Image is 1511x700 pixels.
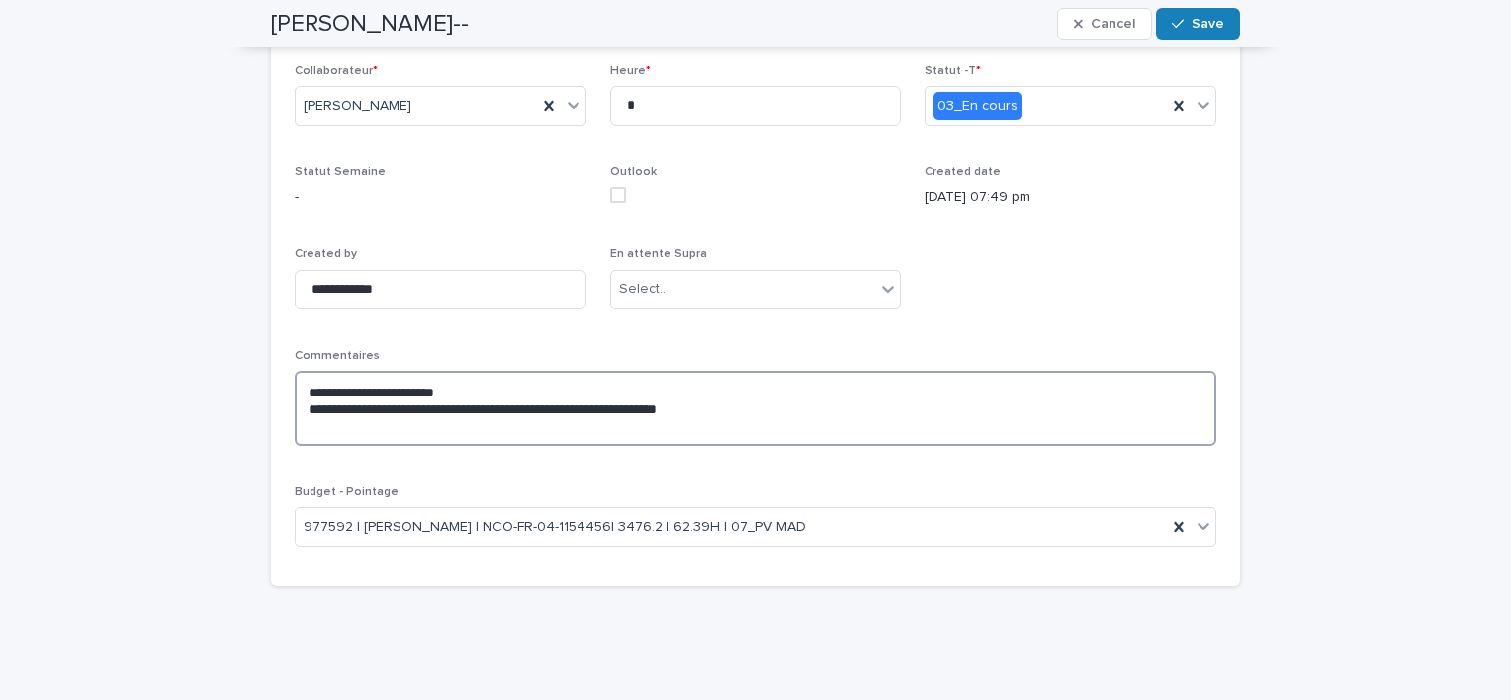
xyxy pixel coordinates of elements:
span: Commentaires [295,350,380,362]
span: Collaborateur [295,65,378,77]
span: 977592 | [PERSON_NAME] | NCO-FR-04-1154456| 3476.2 | 62.39H | 07_PV MAD [304,517,806,538]
span: Statut -T [925,65,981,77]
span: Heure [610,65,651,77]
span: Statut Semaine [295,166,386,178]
span: Budget - Pointage [295,486,399,498]
h2: [PERSON_NAME]-- [271,10,469,39]
button: Save [1156,8,1240,40]
p: - [295,187,586,208]
span: En attente Supra [610,248,707,260]
span: Created date [925,166,1001,178]
div: Select... [619,279,668,300]
span: Created by [295,248,357,260]
span: Outlook [610,166,657,178]
p: [DATE] 07:49 pm [925,187,1216,208]
div: 03_En cours [933,92,1022,121]
span: Cancel [1091,17,1135,31]
span: [PERSON_NAME] [304,96,411,117]
button: Cancel [1057,8,1152,40]
span: Save [1192,17,1224,31]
